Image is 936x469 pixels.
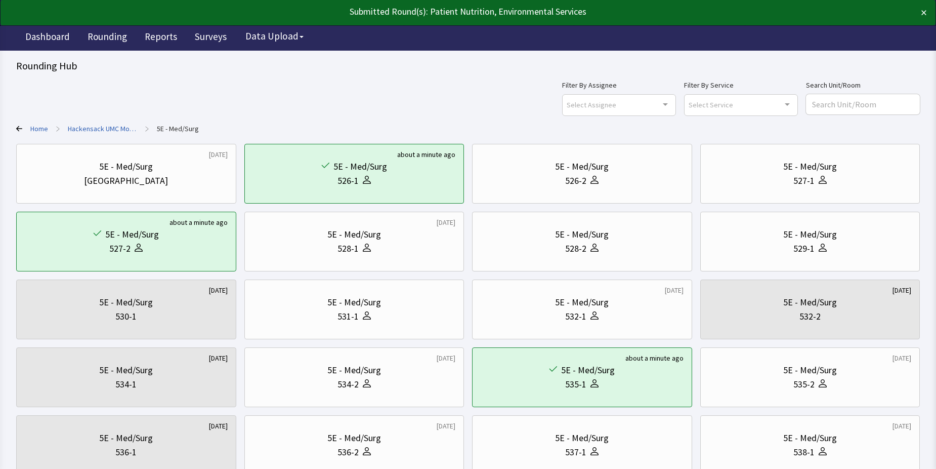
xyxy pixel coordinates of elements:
[555,160,609,174] div: 5E - Med/Surg
[115,377,137,392] div: 534-1
[169,217,228,227] div: about a minute ago
[337,309,359,324] div: 531-1
[337,445,359,459] div: 536-2
[9,5,835,19] div: Submitted Round(s): Patient Nutrition, Environmental Services
[565,445,586,459] div: 537-1
[327,363,381,377] div: 5E - Med/Surg
[921,5,927,21] button: ×
[783,160,837,174] div: 5E - Med/Surg
[239,27,310,46] button: Data Upload
[16,59,920,73] div: Rounding Hub
[209,421,228,431] div: [DATE]
[665,285,684,295] div: [DATE]
[68,124,137,134] a: Hackensack UMC Mountainside
[337,377,359,392] div: 534-2
[555,227,609,242] div: 5E - Med/Surg
[793,174,815,188] div: 527-1
[793,377,815,392] div: 535-2
[99,431,153,445] div: 5E - Med/Surg
[561,363,615,377] div: 5E - Med/Surg
[105,227,159,242] div: 5E - Med/Surg
[30,124,48,134] a: Home
[689,99,733,110] span: Select Service
[437,353,455,363] div: [DATE]
[56,119,60,139] span: >
[99,295,153,309] div: 5E - Med/Surg
[783,431,837,445] div: 5E - Med/Surg
[565,242,586,256] div: 528-2
[115,445,137,459] div: 536-1
[327,295,381,309] div: 5E - Med/Surg
[892,353,911,363] div: [DATE]
[555,295,609,309] div: 5E - Med/Surg
[565,174,586,188] div: 526-2
[145,119,149,139] span: >
[137,25,185,51] a: Reports
[565,309,586,324] div: 532-1
[892,421,911,431] div: [DATE]
[437,217,455,227] div: [DATE]
[783,363,837,377] div: 5E - Med/Surg
[565,377,586,392] div: 535-1
[187,25,234,51] a: Surveys
[109,242,131,256] div: 527-2
[684,79,798,91] label: Filter By Service
[562,79,676,91] label: Filter By Assignee
[99,160,153,174] div: 5E - Med/Surg
[799,309,821,324] div: 532-2
[209,285,228,295] div: [DATE]
[80,25,135,51] a: Rounding
[99,363,153,377] div: 5E - Med/Surg
[793,242,815,256] div: 529-1
[18,25,77,51] a: Dashboard
[333,160,387,174] div: 5E - Med/Surg
[567,99,616,110] span: Select Assignee
[625,353,684,363] div: about a minute ago
[337,174,359,188] div: 526-1
[84,174,168,188] div: [GEOGRAPHIC_DATA]
[806,94,920,114] input: Search Unit/Room
[892,285,911,295] div: [DATE]
[783,227,837,242] div: 5E - Med/Surg
[806,79,920,91] label: Search Unit/Room
[793,445,815,459] div: 538-1
[157,124,199,134] a: 5E - Med/Surg
[337,242,359,256] div: 528-1
[327,227,381,242] div: 5E - Med/Surg
[327,431,381,445] div: 5E - Med/Surg
[397,149,455,160] div: about a minute ago
[437,421,455,431] div: [DATE]
[209,353,228,363] div: [DATE]
[115,309,137,324] div: 530-1
[783,295,837,309] div: 5E - Med/Surg
[555,431,609,445] div: 5E - Med/Surg
[209,149,228,160] div: [DATE]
